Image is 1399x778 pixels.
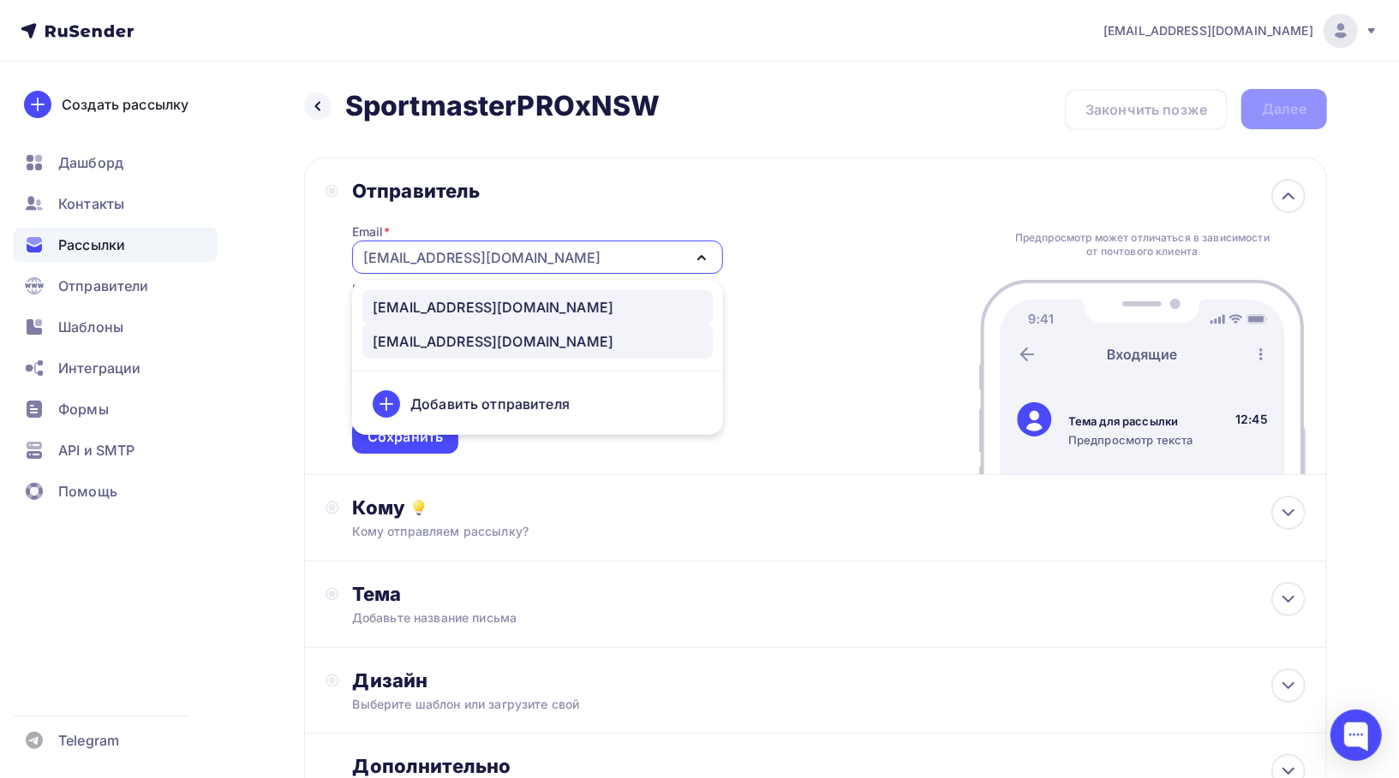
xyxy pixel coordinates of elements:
ul: [EMAIL_ADDRESS][DOMAIN_NAME] [352,280,723,435]
a: Контакты [14,187,218,221]
div: Дизайн [353,668,1306,692]
div: Выберите шаблон или загрузите свой [353,696,1211,713]
div: Кому отправляем рассылку? [353,523,1211,540]
div: Добавить отправителя [410,394,570,414]
span: Контакты [58,193,124,214]
div: Кому [353,496,1306,520]
div: Email [352,223,390,241]
span: API и SMTP [58,440,135,460]
span: [EMAIL_ADDRESS][DOMAIN_NAME] [1103,22,1313,39]
a: Формы [14,392,218,426]
h2: SportmasterPROxNSW [345,89,661,123]
div: Создать рассылку [62,94,188,115]
div: [EMAIL_ADDRESS][DOMAIN_NAME] [373,297,613,318]
div: Дополнительно [353,754,1306,778]
button: [EMAIL_ADDRESS][DOMAIN_NAME] [352,241,723,274]
span: Рассылки [58,235,125,255]
div: [EMAIL_ADDRESS][DOMAIN_NAME] [363,247,601,268]
span: Формы [58,399,109,419]
a: Рассылки [14,228,218,262]
span: Telegram [58,730,119,751]
div: 12:45 [1235,411,1268,428]
div: Тема [352,582,691,606]
a: [EMAIL_ADDRESS][DOMAIN_NAME] [1103,14,1378,48]
span: Помощь [58,481,117,502]
span: Шаблоны [58,317,123,337]
span: Отправители [58,276,149,296]
div: Тема для рассылки [1068,413,1193,429]
span: Интеграции [58,358,140,378]
div: Добавьте название письма [352,609,657,627]
a: Отправители [14,269,218,303]
div: Предпросмотр может отличаться в зависимости от почтового клиента [1011,231,1275,258]
div: Отправитель [352,179,723,203]
a: Дашборд [14,146,218,180]
span: Дашборд [58,152,123,173]
div: [EMAIL_ADDRESS][DOMAIN_NAME] [373,331,613,352]
div: Рекомендуем , чтобы рассылка не попала в «Спам» [352,281,723,315]
a: Шаблоны [14,310,218,344]
div: Сохранить [368,427,443,447]
div: Предпросмотр текста [1068,432,1193,448]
